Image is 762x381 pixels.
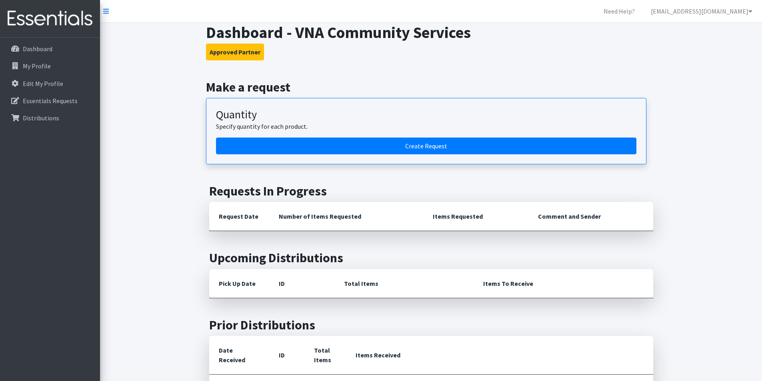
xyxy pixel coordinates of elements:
th: Items To Receive [474,269,653,298]
a: Create a request by quantity [216,138,636,154]
img: HumanEssentials [3,5,97,32]
p: My Profile [23,62,51,70]
h2: Upcoming Distributions [209,250,653,265]
h3: Quantity [216,108,636,122]
a: Edit My Profile [3,76,97,92]
th: Total Items [334,269,474,298]
p: Distributions [23,114,59,122]
th: ID [269,336,304,375]
th: Request Date [209,202,269,231]
a: My Profile [3,58,97,74]
p: Edit My Profile [23,80,63,88]
th: Comment and Sender [528,202,653,231]
p: Specify quantity for each product. [216,122,636,131]
button: Approved Partner [206,44,264,60]
th: Items Requested [423,202,528,231]
h2: Requests In Progress [209,184,653,199]
a: Need Help? [597,3,641,19]
th: ID [269,269,334,298]
h2: Make a request [206,80,656,95]
th: Items Received [346,336,653,375]
a: [EMAIL_ADDRESS][DOMAIN_NAME] [644,3,759,19]
th: Date Received [209,336,269,375]
a: Dashboard [3,41,97,57]
a: Essentials Requests [3,93,97,109]
p: Essentials Requests [23,97,78,105]
h2: Prior Distributions [209,317,653,333]
th: Total Items [304,336,346,375]
th: Pick Up Date [209,269,269,298]
a: Distributions [3,110,97,126]
th: Number of Items Requested [269,202,424,231]
h1: Dashboard - VNA Community Services [206,23,656,42]
p: Dashboard [23,45,52,53]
